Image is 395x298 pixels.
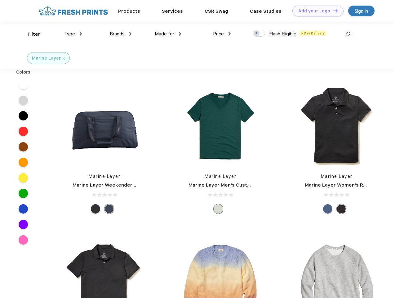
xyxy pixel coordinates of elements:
img: func=resize&h=266 [295,84,378,167]
span: Flash Eligible [269,31,296,37]
a: Marine Layer Men's Custom Dyed Signature V-Neck [189,182,311,188]
img: dropdown.png [80,32,82,36]
img: DT [333,9,338,12]
img: desktop_search.svg [344,29,354,39]
img: filter_cancel.svg [63,57,65,60]
span: Type [64,31,75,37]
a: Marine Layer [89,174,120,179]
div: Any Color [214,204,223,214]
div: Black [337,204,346,214]
div: Navy [323,204,332,214]
div: Sign in [355,7,368,15]
img: func=resize&h=266 [179,84,262,167]
span: Price [213,31,224,37]
div: Colors [11,69,35,75]
span: Made for [155,31,174,37]
span: Brands [110,31,125,37]
a: Marine Layer [205,174,236,179]
a: Products [118,8,140,14]
a: Marine Layer [321,174,353,179]
a: CSR Swag [205,8,228,14]
img: dropdown.png [229,32,231,36]
div: Add your Logo [298,8,330,14]
div: Navy [104,204,114,214]
div: Marine Layer [32,55,61,61]
img: func=resize&h=266 [63,84,146,167]
img: dropdown.png [179,32,181,36]
a: Marine Layer Weekender Bag [73,182,143,188]
span: 5 Day Delivery [299,30,326,36]
div: Phantom [91,204,100,214]
a: Sign in [348,6,375,16]
a: Services [162,8,183,14]
img: dropdown.png [129,32,131,36]
div: Filter [28,31,40,38]
img: fo%20logo%202.webp [37,6,110,16]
